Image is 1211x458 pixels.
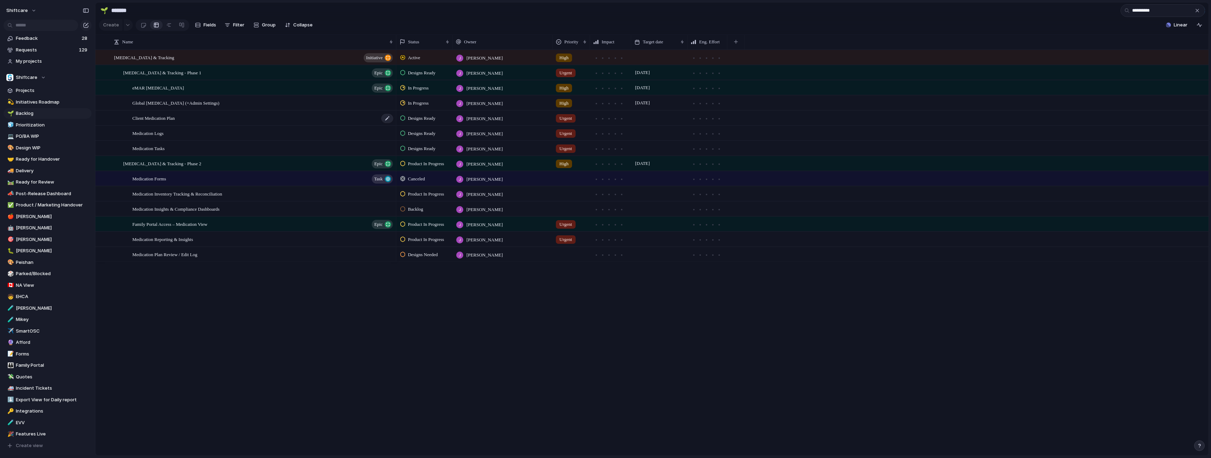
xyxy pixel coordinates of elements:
div: 🔑 [7,407,12,415]
span: Medication Logs [132,129,163,137]
a: 🧪EVV [4,417,92,428]
span: Designs Needed [408,251,438,258]
span: Medication Tasks [132,144,165,152]
a: 🎲Parked/Blocked [4,268,92,279]
button: 💸 [6,373,13,380]
span: Post-Release Dashboard [16,190,89,197]
span: [DATE] [633,99,652,107]
button: 🤖 [6,224,13,231]
span: Ready for Review [16,179,89,186]
a: 🔮Afford [4,337,92,348]
span: shiftcare [6,7,28,14]
span: Requests [16,47,77,54]
div: 💫Initiatives Roadmap [4,97,92,107]
a: 🛤️Ready for Review [4,177,92,187]
span: Medication Insights & Compliance Dashboards [132,205,220,213]
button: Collapse [282,19,315,31]
a: 📝Forms [4,349,92,359]
span: Urgent [559,236,572,243]
a: 🎉Features Live [4,429,92,439]
button: 💫 [6,99,13,106]
span: Family Portal [16,362,89,369]
span: Eng. Effort [699,38,720,45]
div: 💫 [7,98,12,106]
span: Designs Ready [408,130,435,137]
button: 🚑 [6,385,13,392]
span: initiative [366,53,383,63]
a: 🎨Design WIP [4,143,92,153]
span: My projects [16,58,89,65]
a: 🧪[PERSON_NAME] [4,303,92,314]
button: 🇨🇦 [6,282,13,289]
div: 💸Quotes [4,372,92,382]
div: 🧪 [7,316,12,324]
a: 🤝Ready for Handover [4,154,92,165]
div: 🚚Delivery [4,166,92,176]
span: Medication Reporting & Insights [132,235,193,243]
span: Group [262,21,276,29]
div: 🌱Backlog [4,108,92,119]
a: ⬇️Export View for Daily report [4,395,92,405]
div: ✈️ [7,327,12,335]
a: 🔑Integrations [4,406,92,416]
button: Filter [222,19,247,31]
span: Target date [643,38,663,45]
span: [PERSON_NAME] [466,70,503,77]
span: Quotes [16,373,89,380]
span: Urgent [559,145,572,152]
div: 🤖[PERSON_NAME] [4,223,92,233]
span: Urgent [559,69,572,76]
span: PO/BA WIP [16,133,89,140]
button: 🎉 [6,431,13,438]
a: 👪Family Portal [4,360,92,371]
span: Delivery [16,167,89,174]
span: Product / Marketing Handover [16,202,89,209]
span: [PERSON_NAME] [466,85,503,92]
span: [PERSON_NAME] [466,236,503,243]
span: Afford [16,339,89,346]
button: 🧪 [6,305,13,312]
div: 💻PO/BA WIP [4,131,92,142]
button: 🧪 [6,419,13,426]
div: 🍎 [7,212,12,221]
span: SmartOSC [16,328,89,335]
span: [PERSON_NAME] [466,161,503,168]
div: 👪 [7,361,12,370]
div: 🚚 [7,167,12,175]
span: High [559,100,569,107]
span: Backlog [16,110,89,117]
button: Fields [192,19,219,31]
span: Projects [16,87,89,94]
div: 🧪 [7,419,12,427]
span: [PERSON_NAME] [466,176,503,183]
div: 📝 [7,350,12,358]
span: Design WIP [16,144,89,151]
span: [PERSON_NAME] [466,191,503,198]
a: Projects [4,85,92,96]
div: 🚑 [7,384,12,392]
a: Requests129 [4,45,92,55]
button: 📝 [6,351,13,358]
span: Initiatives Roadmap [16,99,89,106]
div: 🎉 [7,430,12,438]
button: 🔮 [6,339,13,346]
div: 🧒EHCA [4,291,92,302]
span: [DATE] [633,159,652,168]
a: 🍎[PERSON_NAME] [4,211,92,222]
span: Client Medication Plan [132,114,175,122]
span: Ready for Handover [16,156,89,163]
span: Forms [16,351,89,358]
a: ✈️SmartOSC [4,326,92,336]
span: Integrations [16,408,89,415]
span: In Progress [408,85,429,92]
span: Medication Inventory Tracking & Reconciliation [132,190,222,198]
span: Export View for Daily report [16,396,89,403]
button: Task [372,174,393,184]
span: Epic [374,159,383,169]
span: Owner [464,38,476,45]
div: 📣 [7,190,12,198]
div: 💻 [7,132,12,141]
div: 🛤️ [7,178,12,186]
button: Epic [372,159,393,168]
